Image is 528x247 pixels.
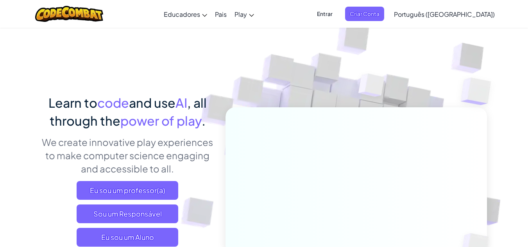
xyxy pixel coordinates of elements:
[231,4,258,25] a: Play
[77,228,178,247] button: Eu sou um Aluno
[35,6,104,22] img: CodeCombat logo
[175,95,187,110] span: AI
[48,95,97,110] span: Learn to
[41,135,214,175] p: We create innovative play experiences to make computer science engaging and accessible to all.
[97,95,129,110] span: code
[344,58,400,116] img: Overlap cubes
[77,204,178,223] a: Sou um Responsável
[211,4,231,25] a: Pais
[312,7,337,21] button: Entrar
[394,10,495,18] span: Português ([GEOGRAPHIC_DATA])
[445,59,513,124] img: Overlap cubes
[77,181,178,200] a: Eu sou um professor(a)
[160,4,211,25] a: Educadores
[390,4,499,25] a: Português ([GEOGRAPHIC_DATA])
[202,113,206,128] span: .
[129,95,175,110] span: and use
[164,10,200,18] span: Educadores
[120,113,202,128] span: power of play
[234,10,247,18] span: Play
[345,7,384,21] button: Criar Conta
